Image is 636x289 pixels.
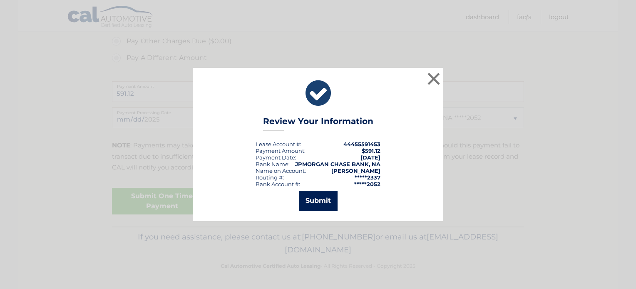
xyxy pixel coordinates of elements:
[256,154,295,161] span: Payment Date
[295,161,380,167] strong: JPMORGAN CHASE BANK, NA
[343,141,380,147] strong: 44455591453
[256,147,306,154] div: Payment Amount:
[263,116,373,131] h3: Review Your Information
[256,154,296,161] div: :
[256,141,301,147] div: Lease Account #:
[299,191,338,211] button: Submit
[256,174,284,181] div: Routing #:
[256,181,300,187] div: Bank Account #:
[256,161,290,167] div: Bank Name:
[331,167,380,174] strong: [PERSON_NAME]
[425,70,442,87] button: ×
[360,154,380,161] span: [DATE]
[256,167,306,174] div: Name on Account:
[362,147,380,154] span: $591.12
